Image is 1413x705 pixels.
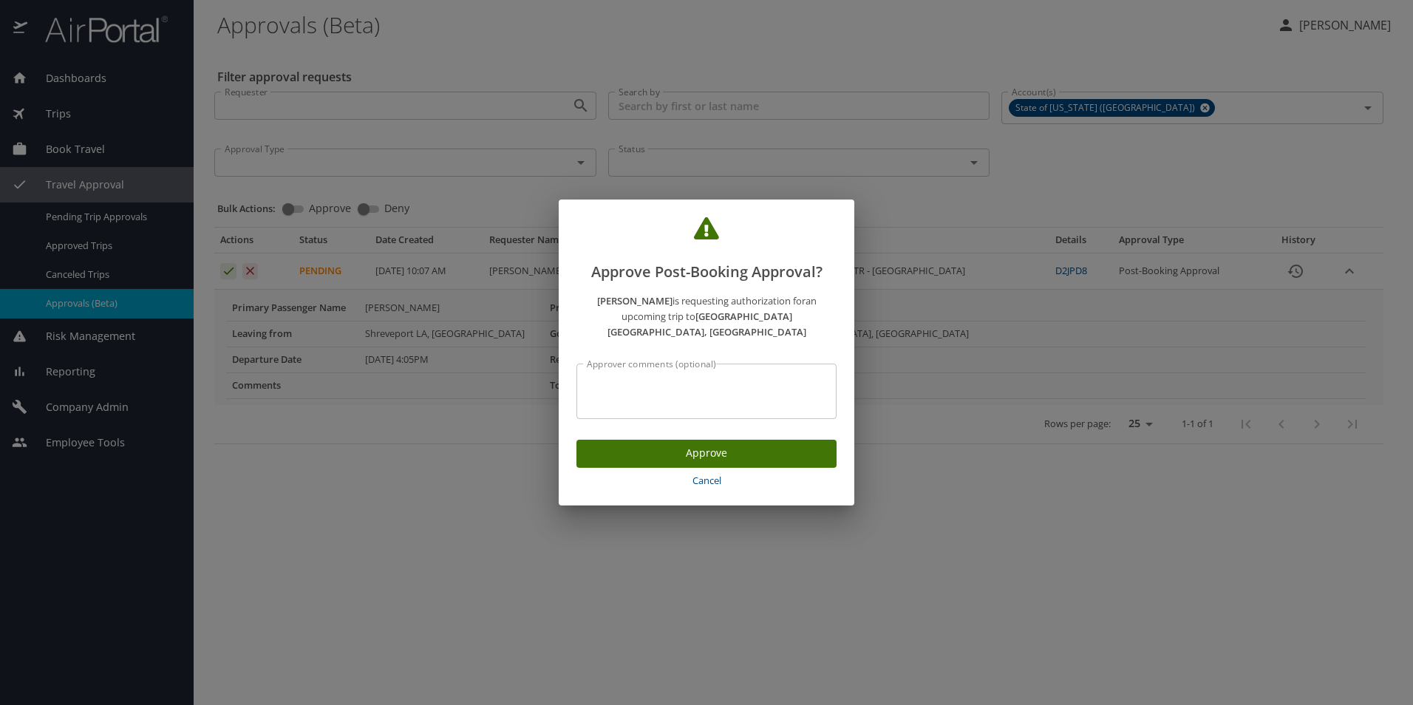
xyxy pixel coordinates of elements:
[576,440,837,469] button: Approve
[582,472,831,489] span: Cancel
[588,444,825,463] span: Approve
[576,293,837,339] p: is requesting authorization for an upcoming trip to
[597,294,673,307] strong: [PERSON_NAME]
[576,468,837,494] button: Cancel
[576,217,837,284] h2: Approve Post-Booking Approval?
[607,310,806,338] strong: [GEOGRAPHIC_DATA] [GEOGRAPHIC_DATA], [GEOGRAPHIC_DATA]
